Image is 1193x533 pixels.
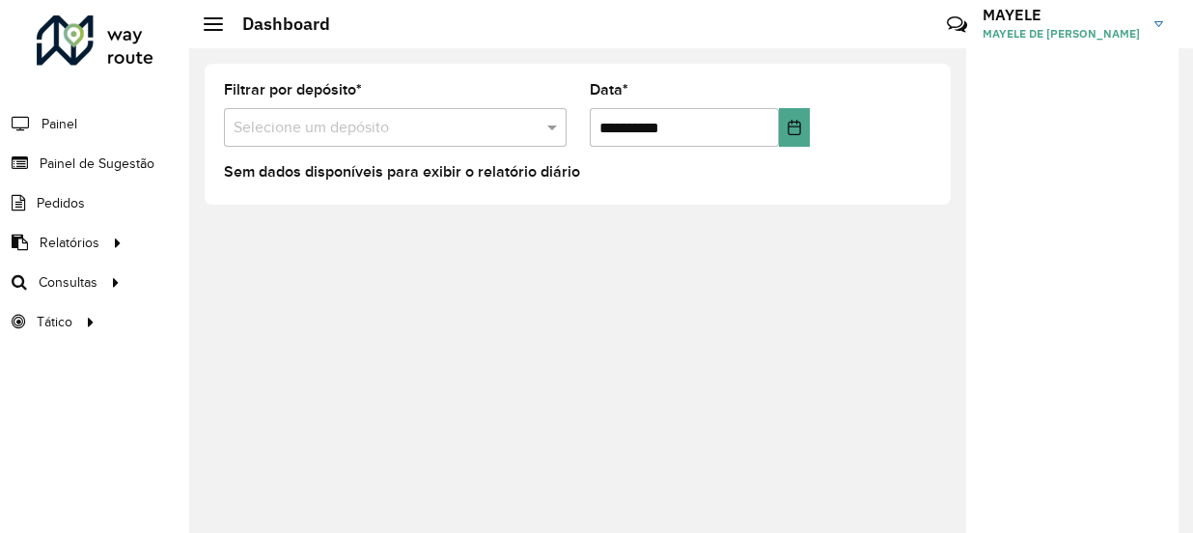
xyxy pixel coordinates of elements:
[40,233,99,253] span: Relatórios
[779,108,810,147] button: Choose Date
[39,272,97,293] span: Consultas
[983,25,1140,42] span: MAYELE DE [PERSON_NAME]
[936,4,978,45] a: Contato Rápido
[37,312,72,332] span: Tático
[37,193,85,213] span: Pedidos
[224,78,362,101] label: Filtrar por depósito
[983,6,1140,24] h3: MAYELE
[224,160,580,183] label: Sem dados disponíveis para exibir o relatório diário
[42,114,77,134] span: Painel
[590,78,628,101] label: Data
[40,154,154,174] span: Painel de Sugestão
[223,14,330,35] h2: Dashboard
